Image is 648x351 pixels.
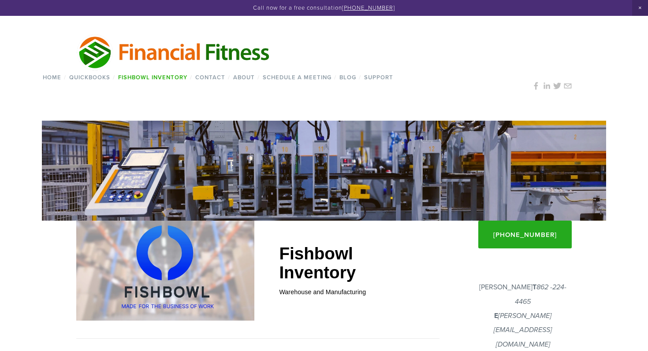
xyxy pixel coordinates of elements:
[40,71,64,84] a: Home
[478,221,572,248] a: [PHONE_NUMBER]
[230,71,257,84] a: About
[334,73,336,81] span: /
[260,71,334,84] a: Schedule a Meeting
[279,288,422,297] p: Warehouse and Manufacturing
[361,71,396,84] a: Support
[76,33,271,71] img: Financial Fitness Consulting
[257,73,260,81] span: /
[192,71,228,84] a: Contact
[515,283,566,306] em: 862 -224-4465
[279,244,358,282] strong: Fishbowl Inventory
[113,73,115,81] span: /
[336,71,359,84] a: Blog
[494,310,498,321] strong: E
[359,73,361,81] span: /
[17,4,631,11] p: Call now for a free consultation
[533,282,536,292] strong: T
[115,71,190,84] a: Fishbowl Inventory
[342,4,395,11] a: [PHONE_NUMBER]
[66,71,113,84] a: QuickBooks
[494,312,552,349] em: [PERSON_NAME][EMAIL_ADDRESS][DOMAIN_NAME]
[76,160,572,181] h1: Fishbowl Inventory
[228,73,230,81] span: /
[64,73,66,81] span: /
[190,73,192,81] span: /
